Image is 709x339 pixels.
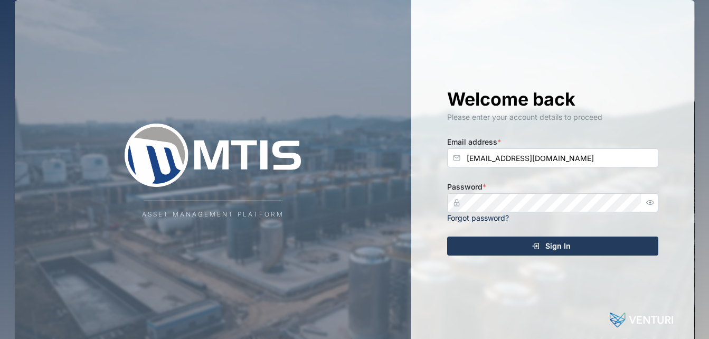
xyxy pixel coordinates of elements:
input: Enter your email [447,148,658,167]
span: Sign In [545,237,571,255]
button: Sign In [447,237,658,256]
div: Asset Management Platform [142,210,284,220]
img: Company Logo [107,124,318,187]
label: Email address [447,136,501,148]
label: Password [447,181,486,193]
h1: Welcome back [447,88,658,111]
div: Please enter your account details to proceed [447,111,658,123]
img: Powered by: Venturi [610,309,673,331]
a: Forgot password? [447,213,509,222]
